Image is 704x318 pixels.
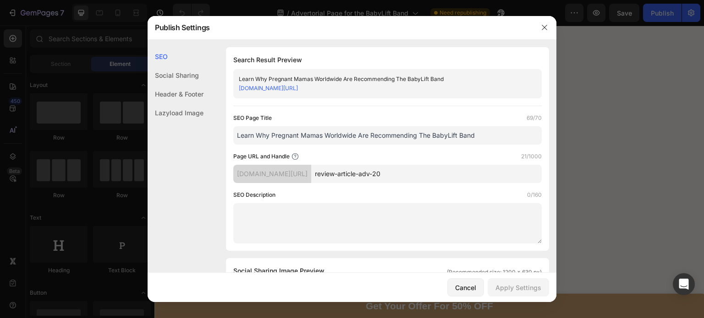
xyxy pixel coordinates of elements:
div: Header & Footer [148,85,203,103]
h1: Search Result Preview [233,54,542,65]
label: SEO Description [233,190,275,199]
label: 21/1000 [521,152,542,161]
div: [DOMAIN_NAME][URL] [233,165,311,183]
button: Cancel [447,278,484,296]
strong: "The BabyLift Band's unique shoulder straps redistribute the baby's weight and takes the pressure... [10,16,289,62]
input: Title [233,126,542,145]
div: Open Intercom Messenger [673,273,695,295]
button: Apply Settings [488,278,549,296]
p: Get Your Offer For 50% OFF [211,272,339,289]
label: Page URL and Handle [233,152,290,161]
div: Apply Settings [495,283,541,292]
div: Lazyload Image [148,103,203,122]
span: (Recommended size: 1200 x 630 px) [447,268,542,276]
a: [DOMAIN_NAME][URL] [239,85,298,92]
input: Handle [311,165,542,183]
div: Cancel [455,283,476,292]
label: 69/70 [527,113,542,123]
span: Social Sharing Image Preview [233,265,324,276]
div: SEO [148,47,203,66]
div: Publish Settings [148,16,533,39]
div: Social Sharing [148,66,203,85]
label: SEO Page Title [233,113,272,123]
label: 0/160 [527,190,542,199]
div: Learn Why Pregnant Mamas Worldwide Are Recommending The BabyLift Band [239,75,521,84]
